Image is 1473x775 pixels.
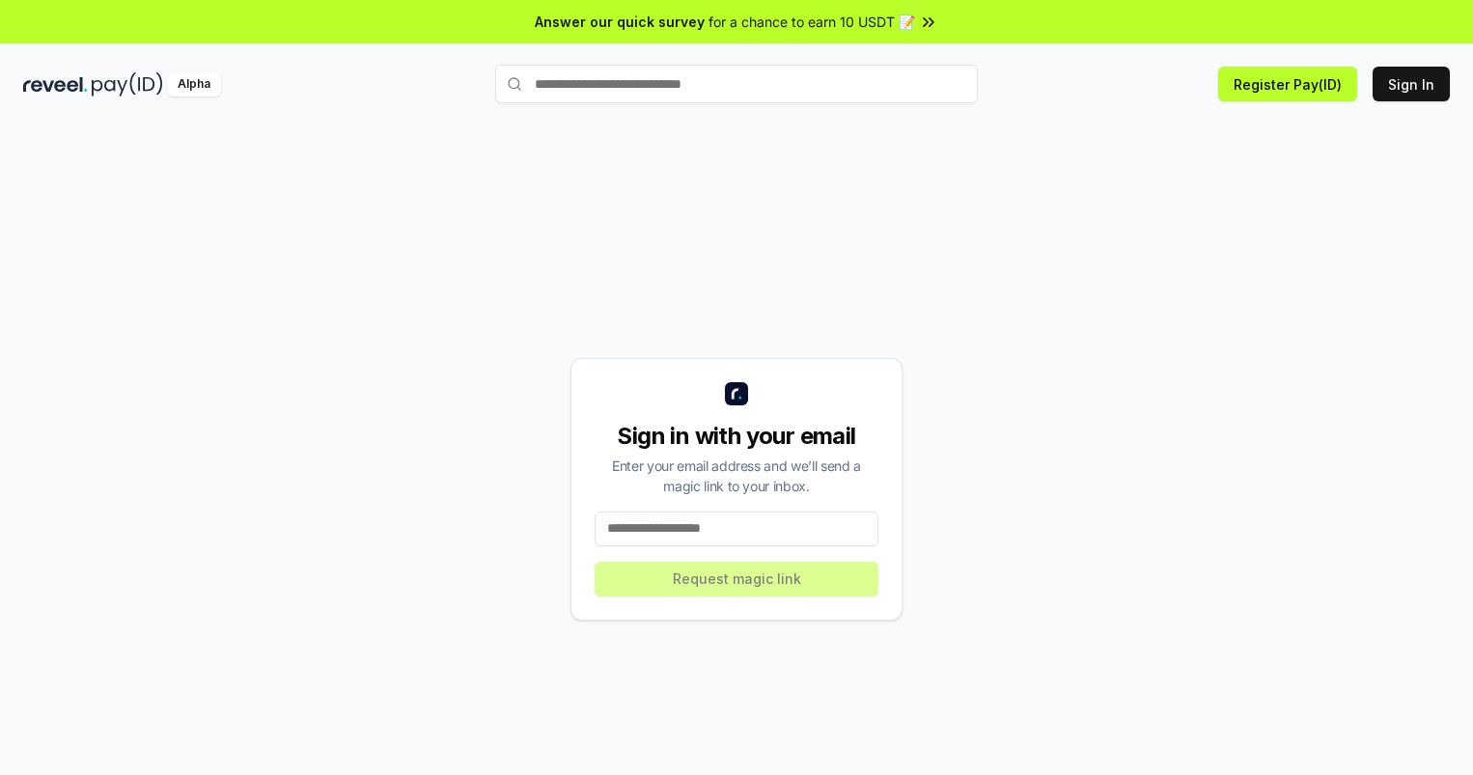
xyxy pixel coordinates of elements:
button: Sign In [1373,67,1450,101]
span: for a chance to earn 10 USDT 📝 [709,12,915,32]
button: Register Pay(ID) [1218,67,1357,101]
img: pay_id [92,72,163,97]
img: logo_small [725,382,748,405]
div: Enter your email address and we’ll send a magic link to your inbox. [595,456,878,496]
span: Answer our quick survey [535,12,705,32]
img: reveel_dark [23,72,88,97]
div: Alpha [167,72,221,97]
div: Sign in with your email [595,421,878,452]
